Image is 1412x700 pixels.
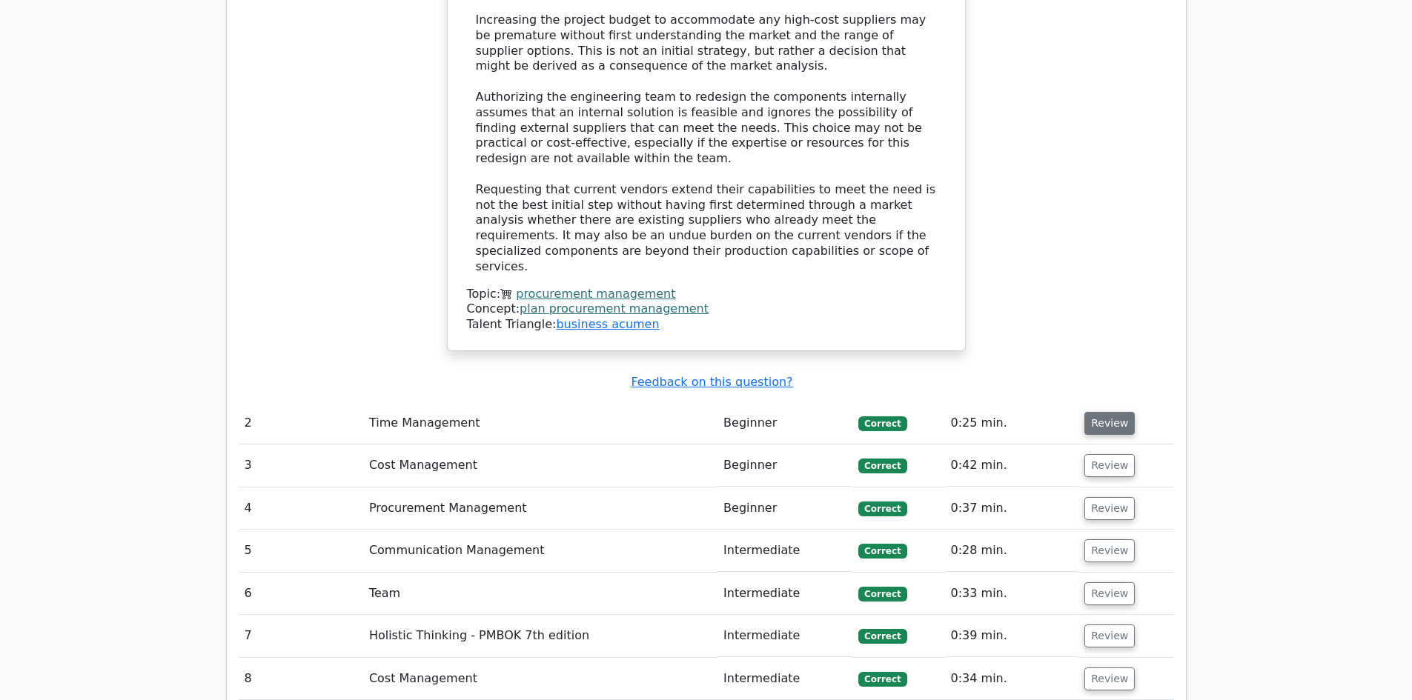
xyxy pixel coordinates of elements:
[1084,412,1135,435] button: Review
[239,530,363,572] td: 5
[363,615,717,657] td: Holistic Thinking - PMBOK 7th edition
[239,573,363,615] td: 6
[1084,497,1135,520] button: Review
[858,587,906,601] span: Correct
[363,402,717,444] td: Time Management
[1084,667,1135,690] button: Review
[717,573,852,615] td: Intermediate
[239,444,363,487] td: 3
[467,287,946,333] div: Talent Triangle:
[717,615,852,657] td: Intermediate
[363,530,717,572] td: Communication Management
[520,301,709,316] a: plan procurement management
[239,615,363,657] td: 7
[945,615,1079,657] td: 0:39 min.
[631,375,792,389] a: Feedback on this question?
[858,672,906,687] span: Correct
[239,487,363,530] td: 4
[717,402,852,444] td: Beginner
[363,444,717,487] td: Cost Management
[945,530,1079,572] td: 0:28 min.
[1084,454,1135,477] button: Review
[945,573,1079,615] td: 0:33 min.
[717,444,852,487] td: Beginner
[717,487,852,530] td: Beginner
[945,658,1079,700] td: 0:34 min.
[1084,582,1135,605] button: Review
[516,287,675,301] a: procurement management
[858,544,906,559] span: Correct
[363,487,717,530] td: Procurement Management
[858,629,906,644] span: Correct
[858,501,906,516] span: Correct
[717,530,852,572] td: Intermediate
[1084,624,1135,647] button: Review
[363,573,717,615] td: Team
[945,402,1079,444] td: 0:25 min.
[363,658,717,700] td: Cost Management
[858,416,906,431] span: Correct
[945,487,1079,530] td: 0:37 min.
[556,317,659,331] a: business acumen
[467,301,946,317] div: Concept:
[945,444,1079,487] td: 0:42 min.
[239,658,363,700] td: 8
[858,459,906,473] span: Correct
[239,402,363,444] td: 2
[1084,539,1135,562] button: Review
[717,658,852,700] td: Intermediate
[467,287,946,302] div: Topic:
